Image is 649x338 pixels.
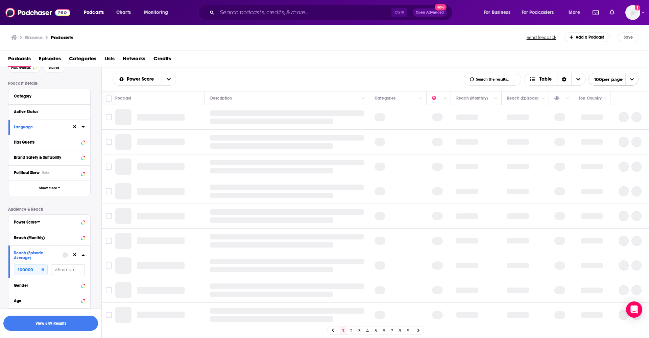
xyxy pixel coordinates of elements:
[359,94,367,103] button: Column Actions
[123,53,145,67] span: Networks
[144,8,168,17] span: Monitoring
[380,326,387,335] a: 6
[375,94,395,102] div: Categories
[564,33,610,42] a: Add a Podcast
[8,181,90,196] button: Show More
[39,53,61,67] a: Episodes
[14,170,40,175] span: Political Skew
[14,138,85,146] button: Has Guests
[14,125,68,129] div: Language
[14,283,79,288] div: Gender
[14,298,79,303] div: Age
[557,73,571,85] div: Sort Direction
[14,140,79,145] div: Has Guests
[51,34,73,41] a: Podcasts
[417,94,425,103] button: Column Actions
[456,94,488,102] div: Reach (Monthly)
[217,7,391,18] input: Search podcasts, credits, & more...
[14,233,85,241] button: Reach (Monthly)
[554,94,564,102] div: Has Guests
[8,53,31,67] a: Podcasts
[104,53,115,67] a: Lists
[601,94,609,103] button: Column Actions
[372,326,379,335] a: 5
[539,77,552,82] span: Table
[127,77,156,82] span: Power Score
[364,326,371,335] a: 4
[507,94,538,102] div: Reach (Episode)
[106,312,112,318] span: Toggle select row
[49,66,59,69] span: Active
[14,281,85,289] button: Gender
[162,73,176,85] button: open menu
[8,81,91,86] p: Podcast Details
[405,326,411,335] a: 9
[522,8,554,17] span: For Podcasters
[589,74,623,85] span: 100 per page
[391,8,407,17] span: Ctrl K
[106,164,112,170] span: Toggle select row
[356,326,363,335] a: 3
[106,139,112,145] span: Toggle select row
[210,94,232,102] div: Description
[388,326,395,335] a: 7
[14,168,85,177] button: Political SkewBeta
[492,94,500,103] button: Column Actions
[14,264,48,275] input: Minimum
[340,326,346,335] a: 1
[618,33,639,42] button: Save
[43,62,65,73] button: Active
[564,7,588,18] button: open menu
[14,251,58,260] div: Reach (Episode Average)
[625,5,640,20] button: Show profile menu
[11,66,31,69] span: Has Guests
[396,326,403,335] a: 8
[579,94,602,102] div: Top Country
[14,155,79,160] div: Brand Safety & Suitability
[3,316,98,331] button: View 849 Results
[517,7,564,18] button: open menu
[524,73,586,86] button: Choose View
[441,94,449,103] button: Column Actions
[432,94,441,102] div: Power Score
[139,7,177,18] button: open menu
[113,73,176,86] h2: Choose List sort
[14,296,85,304] button: Age
[106,238,112,244] span: Toggle select row
[563,94,572,103] button: Column Actions
[14,123,72,131] button: Language
[590,7,601,18] a: Show notifications dropdown
[153,53,171,67] a: Credits
[413,8,447,17] button: Open AdvancedNew
[625,5,640,20] img: User Profile
[106,262,112,269] span: Toggle select row
[435,4,447,10] span: New
[113,77,162,82] button: open menu
[416,11,444,14] span: Open Advanced
[569,8,580,17] span: More
[539,94,547,103] button: Column Actions
[116,8,131,17] span: Charts
[205,5,459,20] div: Search podcasts, credits, & more...
[5,6,70,19] img: Podchaser - Follow, Share and Rate Podcasts
[588,73,639,86] button: open menu
[14,248,63,261] button: Reach (Episode Average)
[626,301,642,318] div: Open Intercom Messenger
[69,53,96,67] a: Categories
[25,34,43,41] h3: Browse
[8,207,91,212] p: Audience & Reach
[39,186,57,190] span: Show More
[484,8,510,17] span: For Business
[625,5,640,20] span: Logged in as evankrask
[14,220,79,225] div: Power Score™
[525,35,558,40] button: Send feedback
[14,92,85,100] button: Category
